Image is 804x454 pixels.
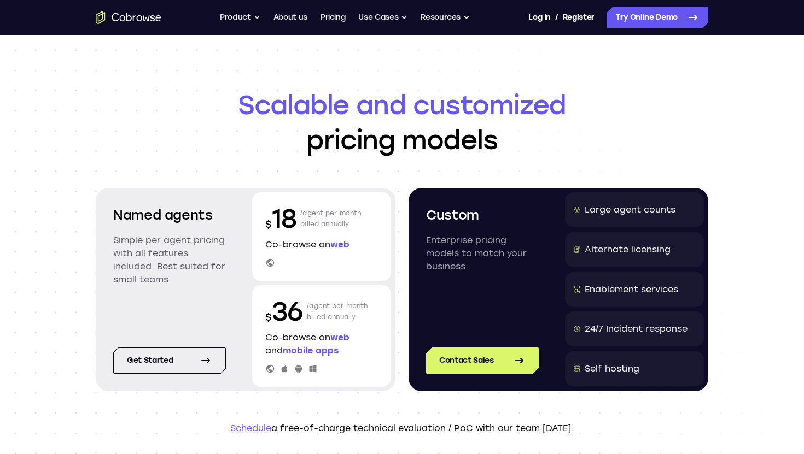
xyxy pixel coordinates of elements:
button: Use Cases [358,7,407,28]
p: /agent per month billed annually [307,294,368,329]
button: Resources [421,7,470,28]
a: Log In [528,7,550,28]
a: Register [563,7,595,28]
h1: pricing models [96,87,708,157]
p: a free-of-charge technical evaluation / PoC with our team [DATE]. [96,422,708,435]
p: 36 [265,294,302,329]
p: Enterprise pricing models to match your business. [426,234,539,273]
h2: Custom [426,205,539,225]
div: Large agent counts [585,203,675,216]
h2: Named agents [113,205,226,225]
p: Simple per agent pricing with all features included. Best suited for small teams. [113,234,226,286]
span: Scalable and customized [96,87,708,122]
a: Get started [113,347,226,374]
span: / [555,11,558,24]
p: Co-browse on [265,238,378,251]
div: 24/7 Incident response [585,322,688,335]
span: web [330,332,349,343]
span: web [330,239,349,250]
a: Try Online Demo [607,7,708,28]
a: Go to the home page [96,11,161,24]
span: mobile apps [283,345,339,356]
button: Product [220,7,260,28]
p: 18 [265,201,296,236]
a: Pricing [321,7,346,28]
a: Schedule [230,423,271,433]
p: /agent per month billed annually [300,201,362,236]
p: Co-browse on and [265,331,378,357]
div: Alternate licensing [585,243,671,256]
a: Contact Sales [426,347,539,374]
span: $ [265,311,272,323]
div: Self hosting [585,362,639,375]
div: Enablement services [585,283,678,296]
span: $ [265,219,272,231]
a: About us [273,7,307,28]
